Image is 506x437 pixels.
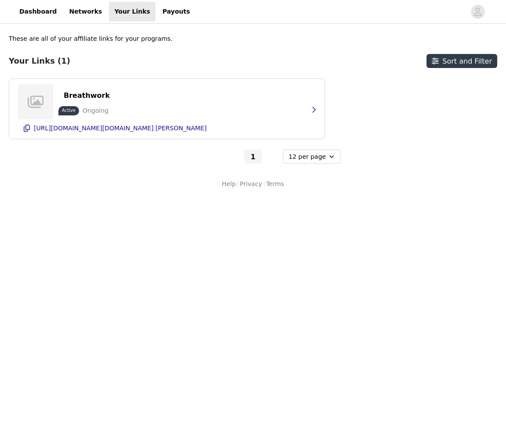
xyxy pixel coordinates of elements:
[426,54,497,68] button: Sort and Filter
[34,125,206,132] p: [URL][DOMAIN_NAME][DOMAIN_NAME] [PERSON_NAME]
[62,107,76,114] p: Active
[244,150,262,164] button: Go To Page 1
[64,91,110,100] p: Breathwork
[9,34,173,43] p: These are all of your affiliate links for your programs.
[264,150,281,164] button: Go to next page
[18,121,316,135] button: [URL][DOMAIN_NAME][DOMAIN_NAME] [PERSON_NAME]
[9,56,70,66] h3: Your Links (1)
[14,2,62,21] a: Dashboard
[222,179,236,189] a: Help
[473,5,482,19] div: avatar
[266,179,284,189] a: Terms
[157,2,195,21] a: Payouts
[64,2,107,21] a: Networks
[83,106,108,115] p: Ongoing
[225,150,242,164] button: Go to previous page
[58,89,115,103] button: Breathwork
[240,179,262,189] a: Privacy
[109,2,155,21] a: Your Links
